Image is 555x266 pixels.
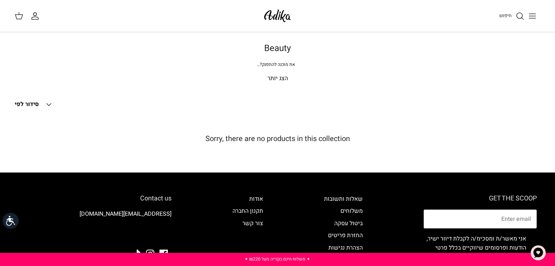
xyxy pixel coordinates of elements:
a: החזרת פריטים [328,231,363,240]
a: אודות [249,195,263,203]
img: Adika IL [262,7,293,24]
p: הצג יותר [22,74,533,83]
a: ביטול עסקה [334,219,363,228]
span: סידור לפי [15,100,39,109]
button: צ'אט [527,242,549,264]
img: Adika IL [151,230,171,239]
a: החשבון שלי [31,12,42,20]
span: חיפוש [499,12,512,19]
a: ✦ משלוח חינם בקנייה מעל ₪220 ✦ [244,256,310,262]
h6: Contact us [18,195,171,203]
a: צור קשר [242,219,263,228]
h6: GET THE SCOOP [424,195,537,203]
a: תקנון החברה [232,207,263,215]
a: שאלות ותשובות [324,195,363,203]
span: את מוכנה להתפנק? [257,61,295,68]
h5: Sorry, there are no products in this collection [15,134,540,143]
a: חיפוש [499,12,524,20]
a: Tiktok [132,250,141,258]
input: Email [424,210,537,228]
h1: Beauty [22,43,533,54]
a: Instagram [146,250,154,258]
a: [EMAIL_ADDRESS][DOMAIN_NAME] [80,210,171,218]
a: משלוחים [340,207,363,215]
button: Toggle menu [524,8,540,24]
a: הצהרת נגישות [328,243,363,252]
a: Facebook [159,250,168,258]
button: סידור לפי [15,97,53,113]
